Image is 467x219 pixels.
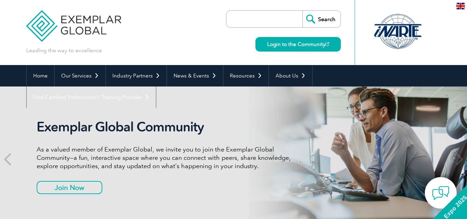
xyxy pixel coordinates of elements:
[27,86,156,108] a: Find Certified Professional / Training Provider
[269,65,312,86] a: About Us
[37,119,296,135] h2: Exemplar Global Community
[432,184,449,202] img: contact-chat.png
[27,65,54,86] a: Home
[37,181,102,194] a: Join Now
[325,42,329,46] img: open_square.png
[167,65,223,86] a: News & Events
[302,11,340,27] input: Search
[37,145,296,170] p: As a valued member of Exemplar Global, we invite you to join the Exemplar Global Community—a fun,...
[223,65,269,86] a: Resources
[456,3,465,9] img: en
[55,65,105,86] a: Our Services
[106,65,167,86] a: Industry Partners
[255,37,341,52] a: Login to the Community
[26,47,102,54] p: Leading the way to excellence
